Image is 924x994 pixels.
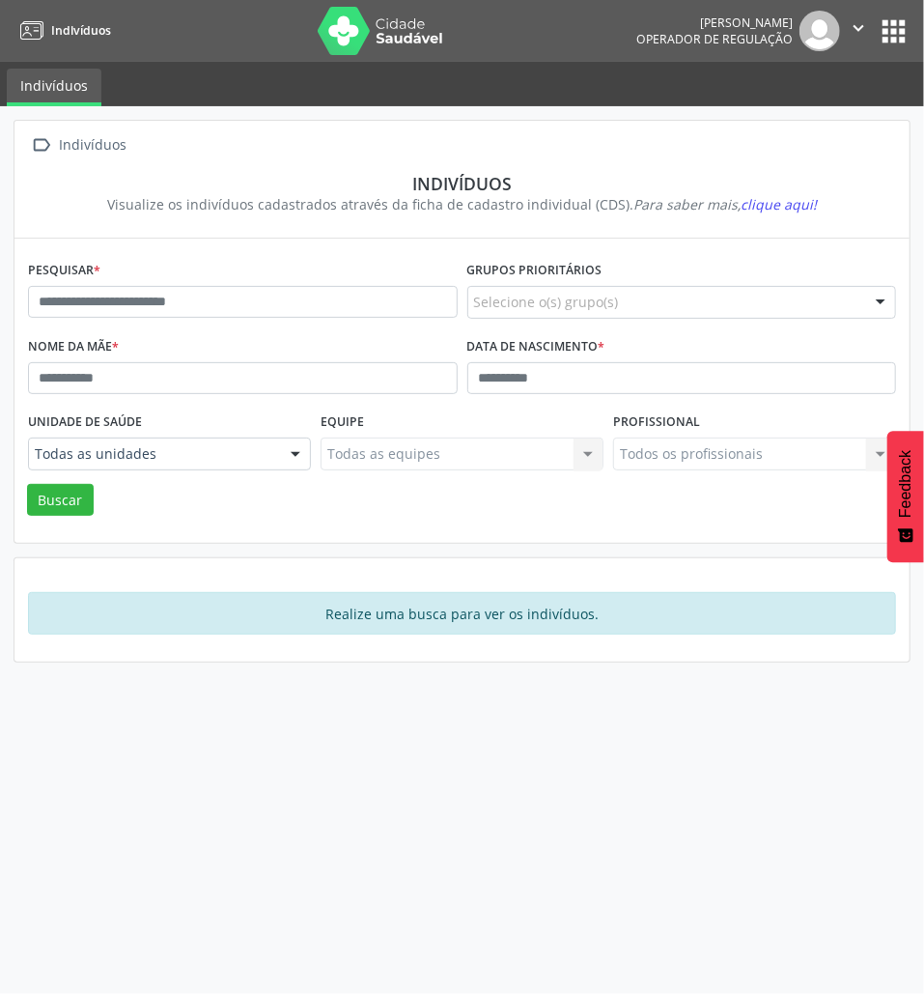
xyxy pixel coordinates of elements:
[877,14,910,48] button: apps
[897,450,914,518] span: Feedback
[741,195,817,213] span: clique aqui!
[321,408,364,438] label: Equipe
[28,131,56,159] i: 
[848,17,869,39] i: 
[887,431,924,562] button: Feedback - Mostrar pesquisa
[42,173,882,194] div: Indivíduos
[42,194,882,214] div: Visualize os indivíduos cadastrados através da ficha de cadastro individual (CDS).
[613,408,700,438] label: Profissional
[636,14,793,31] div: [PERSON_NAME]
[799,11,840,51] img: img
[28,592,896,635] div: Realize uma busca para ver os indivíduos.
[51,22,111,39] span: Indivíduos
[28,256,100,286] label: Pesquisar
[467,256,602,286] label: Grupos prioritários
[56,131,130,159] div: Indivíduos
[840,11,877,51] button: 
[633,195,817,213] i: Para saber mais,
[35,444,271,464] span: Todas as unidades
[28,408,142,438] label: Unidade de saúde
[28,131,130,159] a:  Indivíduos
[14,14,111,46] a: Indivíduos
[7,69,101,106] a: Indivíduos
[467,332,605,362] label: Data de nascimento
[27,484,94,517] button: Buscar
[28,332,119,362] label: Nome da mãe
[474,292,619,312] span: Selecione o(s) grupo(s)
[636,31,793,47] span: Operador de regulação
